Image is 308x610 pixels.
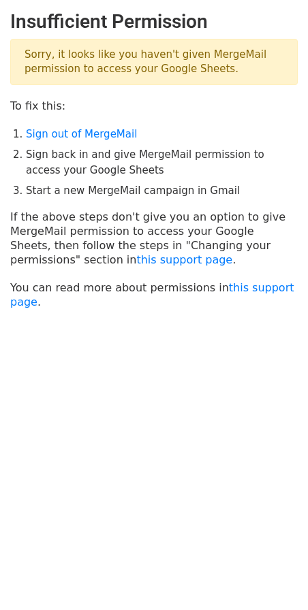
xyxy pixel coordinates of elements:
a: this support page [10,281,294,308]
a: Sign out of MergeMail [26,128,137,140]
p: If the above steps don't give you an option to give MergeMail permission to access your Google Sh... [10,210,298,267]
p: You can read more about permissions in . [10,280,298,309]
h2: Insufficient Permission [10,10,298,33]
li: Start a new MergeMail campaign in Gmail [26,183,298,199]
p: Sorry, it looks like you haven't given MergeMail permission to access your Google Sheets. [10,39,298,85]
a: this support page [136,253,232,266]
p: To fix this: [10,99,298,113]
li: Sign back in and give MergeMail permission to access your Google Sheets [26,147,298,178]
